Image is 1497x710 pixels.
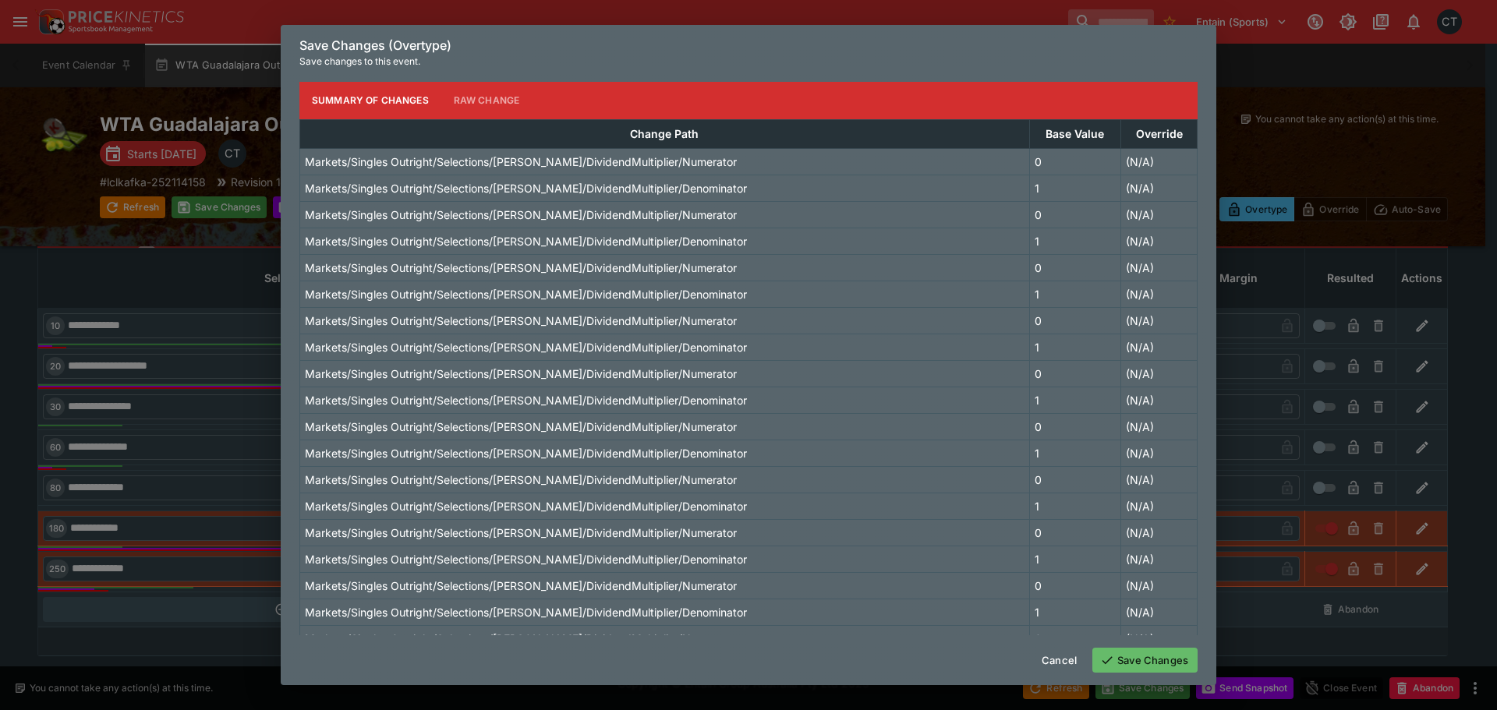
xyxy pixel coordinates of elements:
td: 0 [1029,360,1121,387]
td: (N/A) [1121,281,1198,307]
td: (N/A) [1121,440,1198,466]
button: Save Changes [1092,648,1198,673]
td: (N/A) [1121,466,1198,493]
p: Markets/Singles Outright/Selections/[PERSON_NAME]/DividendMultiplier/Denominator [305,286,747,302]
p: Markets/Singles Outright/Selections/[PERSON_NAME]/DividendMultiplier/Numerator [305,260,737,276]
p: Markets/Singles Outright/Selections/[PERSON_NAME]/DividendMultiplier/Denominator [305,604,747,620]
p: Markets/Singles Outright/Selections/[PERSON_NAME]/DividendMultiplier/Denominator [305,551,747,567]
p: Save changes to this event. [299,54,1198,69]
th: Base Value [1029,119,1121,148]
p: Markets/Singles Outright/Selections/[PERSON_NAME]/DividendMultiplier/Numerator [305,419,737,435]
td: (N/A) [1121,201,1198,228]
td: 1 [1029,228,1121,254]
td: 0 [1029,307,1121,334]
td: 0 [1029,572,1121,599]
button: Raw Change [441,82,533,119]
td: (N/A) [1121,387,1198,413]
td: 1 [1029,175,1121,201]
td: (N/A) [1121,546,1198,572]
p: Markets/Singles Outright/Selections/[PERSON_NAME]/DividendMultiplier/Numerator [305,366,737,382]
p: Markets/Singles Outright/Selections/[PERSON_NAME]/DividendMultiplier/Numerator [305,525,737,541]
td: 0 [1029,413,1121,440]
td: 1 [1029,281,1121,307]
td: 0 [1029,625,1121,652]
td: (N/A) [1121,493,1198,519]
p: Markets/Singles Outright/Selections/[PERSON_NAME]/DividendMultiplier/Numerator [305,313,737,329]
p: Markets/Singles Outright/Selections/[PERSON_NAME]/DividendMultiplier/Numerator [305,578,737,594]
td: 1 [1029,334,1121,360]
td: 1 [1029,599,1121,625]
p: Markets/Singles Outright/Selections/[PERSON_NAME]/DividendMultiplier/Numerator [305,472,737,488]
p: Markets/Singles Outright/Selections/[PERSON_NAME]/DividendMultiplier/Denominator [305,339,747,355]
button: Summary of Changes [299,82,441,119]
p: Markets/Singles Outright/Selections/[PERSON_NAME]/DividendMultiplier/Numerator [305,207,737,223]
td: (N/A) [1121,307,1198,334]
p: Markets/Singles Outright/Selections/[PERSON_NAME]/DividendMultiplier/Numerator [305,631,737,647]
td: 1 [1029,493,1121,519]
td: (N/A) [1121,413,1198,440]
p: Markets/Singles Outright/Selections/[PERSON_NAME]/DividendMultiplier/Numerator [305,154,737,170]
p: Markets/Singles Outright/Selections/[PERSON_NAME]/DividendMultiplier/Denominator [305,498,747,514]
td: 0 [1029,466,1121,493]
p: Markets/Singles Outright/Selections/[PERSON_NAME]/DividendMultiplier/Denominator [305,180,747,196]
h6: Save Changes (Overtype) [299,37,1198,54]
td: (N/A) [1121,228,1198,254]
td: 1 [1029,440,1121,466]
td: 1 [1029,387,1121,413]
td: 0 [1029,254,1121,281]
td: (N/A) [1121,572,1198,599]
td: (N/A) [1121,148,1198,175]
td: (N/A) [1121,175,1198,201]
td: 0 [1029,519,1121,546]
button: Cancel [1032,648,1086,673]
td: 1 [1029,546,1121,572]
p: Markets/Singles Outright/Selections/[PERSON_NAME]/DividendMultiplier/Denominator [305,392,747,408]
td: (N/A) [1121,360,1198,387]
p: Markets/Singles Outright/Selections/[PERSON_NAME]/DividendMultiplier/Denominator [305,445,747,461]
td: 0 [1029,148,1121,175]
td: (N/A) [1121,254,1198,281]
td: (N/A) [1121,599,1198,625]
p: Markets/Singles Outright/Selections/[PERSON_NAME]/DividendMultiplier/Denominator [305,233,747,249]
td: (N/A) [1121,519,1198,546]
th: Change Path [300,119,1030,148]
td: (N/A) [1121,334,1198,360]
td: (N/A) [1121,625,1198,652]
th: Override [1121,119,1198,148]
td: 0 [1029,201,1121,228]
